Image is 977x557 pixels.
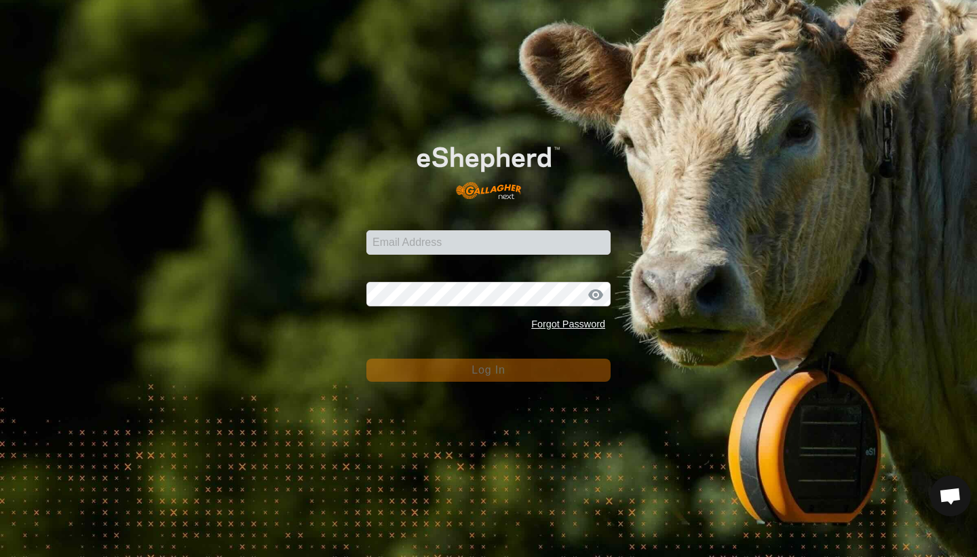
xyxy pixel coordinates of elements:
button: Log In [366,359,611,382]
img: E-shepherd Logo [391,126,586,210]
a: Open chat [930,475,971,516]
span: Log In [472,364,505,376]
input: Email Address [366,230,611,255]
a: Forgot Password [531,319,605,329]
